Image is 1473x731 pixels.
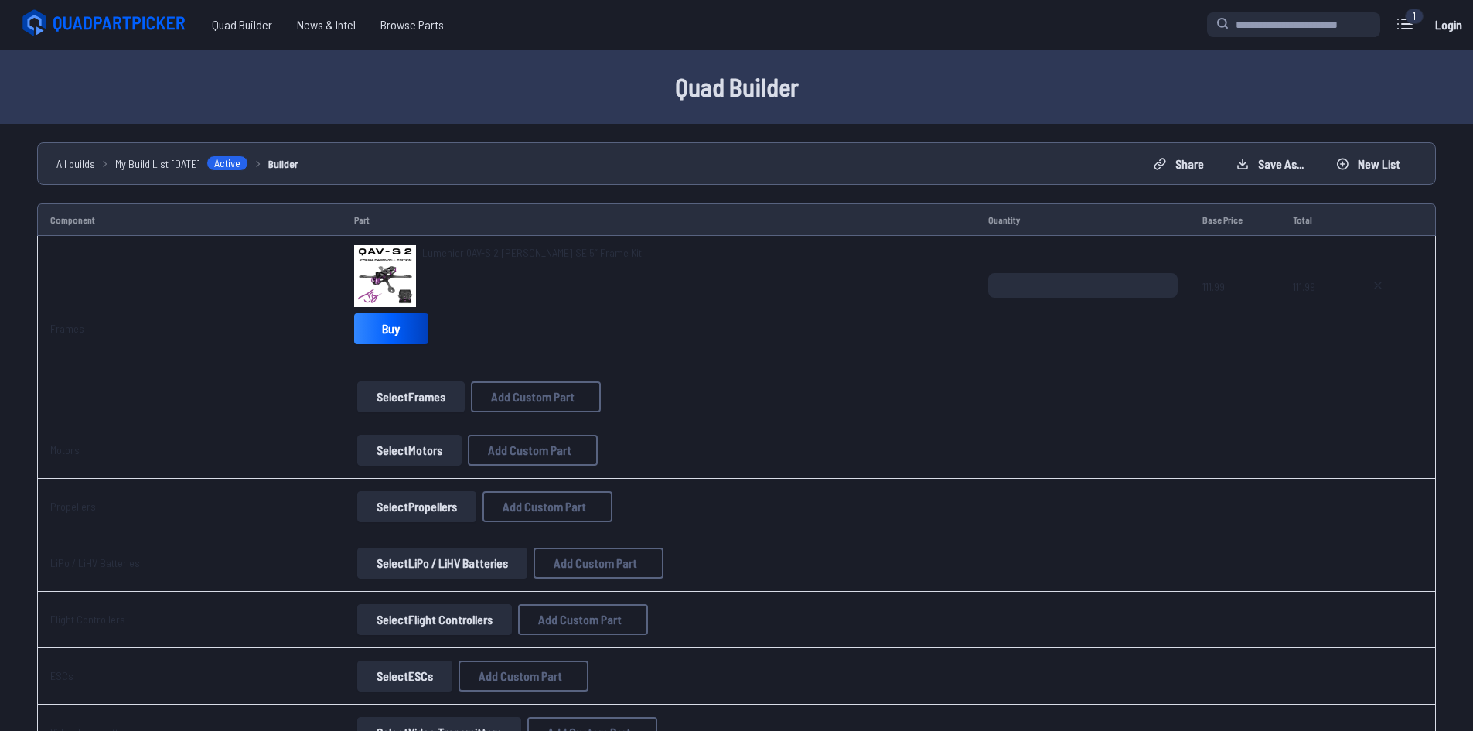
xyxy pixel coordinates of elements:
button: SelectLiPo / LiHV Batteries [357,548,527,579]
a: SelectESCs [354,661,455,692]
div: 1 [1405,9,1424,24]
td: Component [37,203,342,236]
a: Frames [50,322,84,335]
button: Add Custom Part [468,435,598,466]
span: Lumenier QAV-S 2 [PERSON_NAME] SE 5” Frame Kit [422,246,642,259]
a: Builder [268,155,298,172]
td: Total [1280,203,1346,236]
button: SelectMotors [357,435,462,466]
button: New List [1323,152,1413,176]
a: Propellers [50,500,96,513]
a: All builds [56,155,95,172]
span: Add Custom Part [538,613,622,626]
a: Browse Parts [368,9,456,40]
td: Base Price [1190,203,1280,236]
a: Quad Builder [199,9,285,40]
span: Add Custom Part [488,444,571,456]
a: LiPo / LiHV Batteries [50,556,140,569]
td: Quantity [976,203,1189,236]
img: image [354,245,416,307]
span: 111.99 [1202,273,1268,347]
a: Lumenier QAV-S 2 [PERSON_NAME] SE 5” Frame Kit [422,245,642,261]
a: Motors [50,443,80,456]
a: Login [1430,9,1467,40]
h1: Quad Builder [242,68,1232,105]
button: SelectPropellers [357,491,476,522]
button: SelectESCs [357,661,452,692]
button: Add Custom Part [459,661,588,692]
a: Buy [354,313,428,344]
span: Add Custom Part [479,670,562,682]
span: Active [206,155,248,171]
a: My Build List [DATE]Active [115,155,248,172]
button: SelectFrames [357,381,465,412]
td: Part [342,203,977,236]
a: SelectLiPo / LiHV Batteries [354,548,530,579]
span: Add Custom Part [491,391,575,403]
button: Add Custom Part [518,604,648,635]
button: SelectFlight Controllers [357,604,512,635]
button: Add Custom Part [534,548,663,579]
a: ESCs [50,669,73,682]
a: News & Intel [285,9,368,40]
a: SelectMotors [354,435,465,466]
button: Add Custom Part [471,381,601,412]
span: My Build List [DATE] [115,155,200,172]
button: Share [1141,152,1217,176]
button: Save as... [1223,152,1317,176]
a: SelectFlight Controllers [354,604,515,635]
button: Add Custom Part [482,491,612,522]
span: Add Custom Part [554,557,637,569]
span: 111.99 [1293,273,1334,347]
a: Flight Controllers [50,613,125,626]
a: SelectPropellers [354,491,479,522]
a: SelectFrames [354,381,468,412]
span: Add Custom Part [503,500,586,513]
